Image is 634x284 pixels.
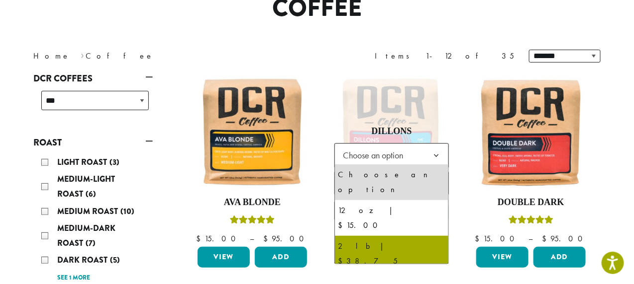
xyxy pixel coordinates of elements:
[230,214,275,229] div: Rated 5.00 out of 5
[255,247,307,268] button: Add
[196,233,240,244] bdi: 15.00
[533,247,586,268] button: Add
[195,75,310,243] a: Ava BlondeRated 5.00 out of 5
[120,206,134,217] span: (10)
[474,197,588,208] h4: Double Dark
[81,47,84,62] span: ›
[334,126,449,137] h4: Dillons
[33,50,302,62] nav: Breadcrumb
[33,51,70,61] a: Home
[474,75,588,243] a: Double DarkRated 4.50 out of 5
[57,222,115,249] span: Medium-Dark Roast
[196,233,205,244] span: $
[375,50,514,62] div: Items 1-12 of 35
[198,247,250,268] a: View
[475,233,519,244] bdi: 15.00
[109,156,119,168] span: (3)
[57,173,115,200] span: Medium-Light Roast
[542,233,550,244] span: $
[542,233,587,244] bdi: 95.00
[86,237,96,249] span: (7)
[263,233,309,244] bdi: 95.00
[195,75,310,189] img: Ava-Blonde-12oz-1-300x300.jpg
[57,206,120,217] span: Medium Roast
[33,134,153,151] a: Roast
[338,203,445,233] div: 12 oz | $15.00
[334,143,449,167] span: Choose an option
[509,214,553,229] div: Rated 4.50 out of 5
[57,156,109,168] span: Light Roast
[335,164,448,200] li: Choose an option
[338,239,445,269] div: 2 lb | $38.75
[528,233,532,244] span: –
[475,233,483,244] span: $
[86,188,96,200] span: (6)
[474,75,588,189] img: Double-Dark-12oz-300x300.jpg
[250,233,254,244] span: –
[334,75,449,276] a: Rated 5.00 out of 5
[339,145,413,165] span: Choose an option
[476,247,528,268] a: View
[33,70,153,87] a: DCR Coffees
[195,197,310,208] h4: Ava Blonde
[110,254,120,266] span: (5)
[33,87,153,122] div: DCR Coffees
[57,254,110,266] span: Dark Roast
[57,273,90,283] a: See 1 more
[263,233,272,244] span: $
